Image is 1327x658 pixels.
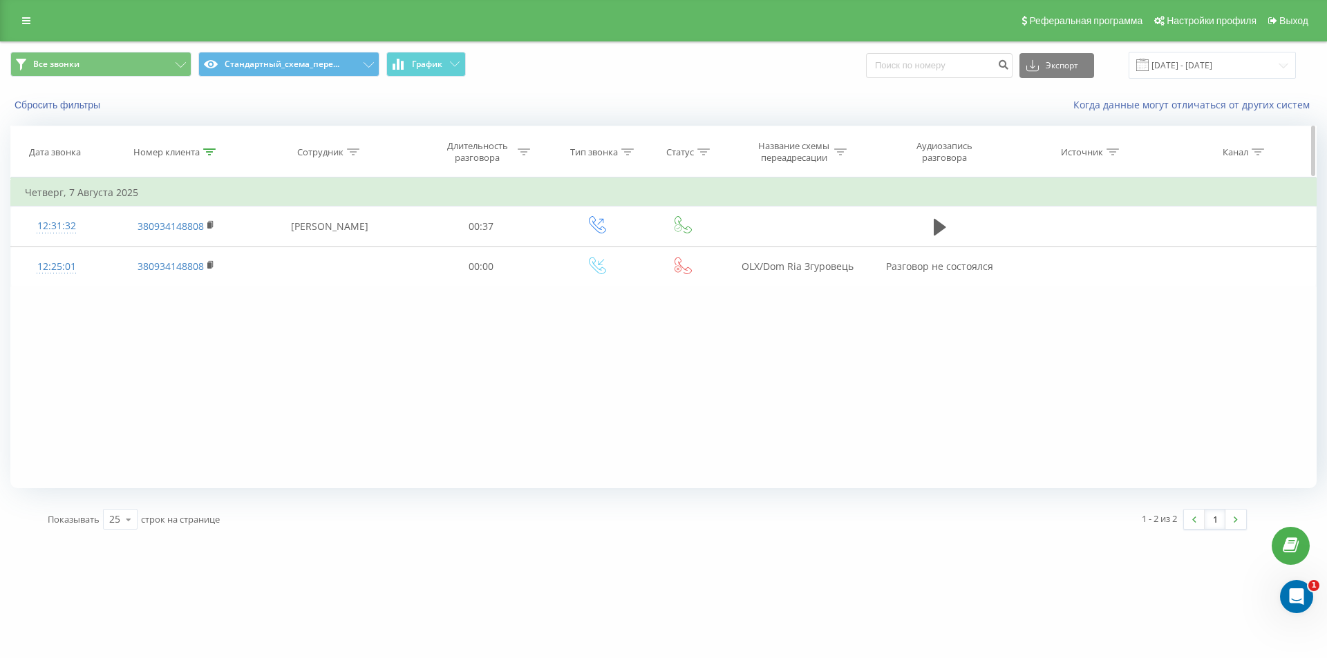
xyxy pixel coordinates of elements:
div: Номер клиента [133,146,200,158]
a: 380934148808 [138,220,204,233]
a: 380934148808 [138,260,204,273]
div: Статус [666,146,694,158]
button: Экспорт [1019,53,1094,78]
div: Сотрудник [297,146,343,158]
div: Название схемы переадресации [757,140,831,164]
span: строк на странице [141,513,220,525]
div: Канал [1223,146,1248,158]
button: График [386,52,466,77]
div: Дата звонка [29,146,81,158]
div: Источник [1061,146,1103,158]
div: 12:25:01 [25,253,88,280]
div: Тип звонка [570,146,618,158]
div: 12:31:32 [25,213,88,240]
div: 1 - 2 из 2 [1142,512,1177,525]
td: 00:37 [410,206,552,246]
button: Сбросить фильтры [10,99,107,111]
input: Поиск по номеру [866,53,1013,78]
div: 25 [109,512,120,526]
button: Все звонки [10,52,191,77]
td: [PERSON_NAME] [250,206,410,246]
iframe: Intercom live chat [1280,580,1313,613]
span: Реферальная программа [1029,15,1142,26]
td: OLX/Dom Ria Згуровець [723,246,871,287]
span: Настройки профиля [1167,15,1257,26]
td: 00:00 [410,246,552,287]
a: Когда данные могут отличаться от других систем [1073,98,1317,111]
span: Все звонки [33,59,79,70]
span: График [412,59,442,69]
span: Разговор не состоялся [886,260,993,273]
div: Длительность разговора [440,140,514,164]
div: Аудиозапись разговора [899,140,989,164]
span: Показывать [48,513,100,525]
td: Четверг, 7 Августа 2025 [11,179,1317,206]
span: 1 [1308,580,1319,591]
button: Стандартный_схема_пере... [198,52,379,77]
span: Выход [1279,15,1308,26]
a: 1 [1205,510,1225,529]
